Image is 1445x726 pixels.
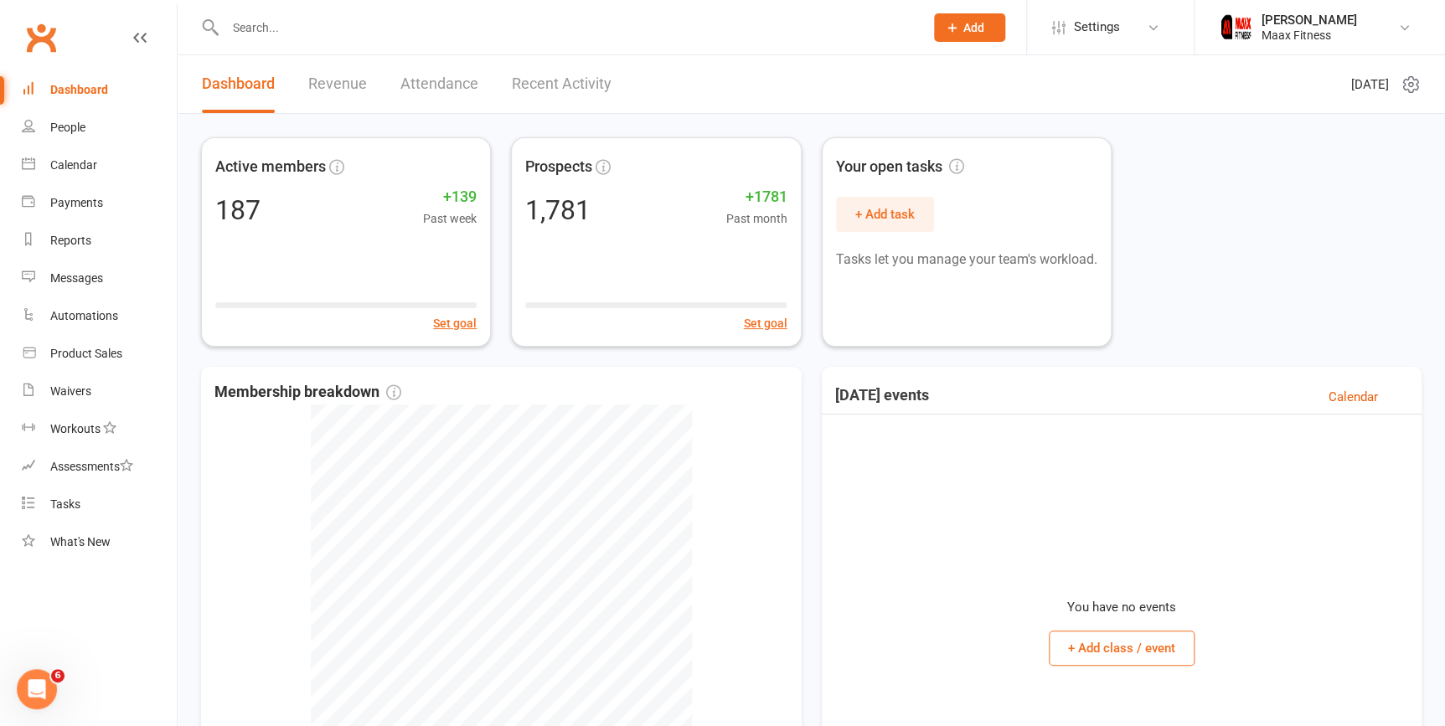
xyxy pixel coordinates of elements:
span: Past week [423,209,477,228]
div: 187 [215,197,261,224]
button: + Add task [836,197,934,232]
div: What's New [50,535,111,548]
div: Automations [50,309,118,322]
div: Product Sales [50,347,122,360]
a: Tasks [22,486,177,523]
div: Reports [50,234,91,247]
span: +1781 [726,185,787,209]
a: What's New [22,523,177,561]
div: Assessments [50,460,133,473]
button: Add [934,13,1005,42]
div: Waivers [50,384,91,398]
a: Waivers [22,373,177,410]
a: Workouts [22,410,177,448]
span: Past month [726,209,787,228]
a: Recent Activity [512,55,612,113]
a: Dashboard [22,71,177,109]
a: Calendar [1329,387,1378,407]
p: Tasks let you manage your team's workload. [836,249,1097,270]
button: Set goal [744,314,787,332]
a: Product Sales [22,335,177,373]
div: Calendar [50,158,97,172]
div: Payments [50,196,103,209]
span: Membership breakdown [214,380,401,404]
a: Attendance [400,55,478,113]
div: Messages [50,271,103,285]
a: Dashboard [202,55,275,113]
div: Tasks [50,497,80,511]
span: +139 [423,185,477,209]
a: Clubworx [20,17,62,59]
button: + Add class / event [1049,631,1195,666]
span: Your open tasks [836,155,964,179]
span: [DATE] [1351,75,1389,95]
a: Revenue [308,55,367,113]
a: Reports [22,222,177,260]
span: Prospects [525,155,592,179]
iframe: Intercom live chat [17,669,57,709]
a: People [22,109,177,147]
div: People [50,121,85,134]
a: Payments [22,184,177,222]
div: 1,781 [525,197,591,224]
div: Dashboard [50,83,108,96]
a: Messages [22,260,177,297]
span: Add [963,21,984,34]
span: Active members [215,155,326,179]
p: You have no events [1067,597,1176,617]
button: Set goal [433,314,477,332]
h3: [DATE] events [835,387,929,407]
div: Workouts [50,422,101,435]
div: [PERSON_NAME] [1262,13,1357,28]
span: Settings [1074,8,1120,46]
img: thumb_image1759205071.png [1220,11,1253,44]
input: Search... [220,16,912,39]
a: Assessments [22,448,177,486]
span: 6 [51,669,65,682]
a: Automations [22,297,177,335]
div: Maax Fitness [1262,28,1357,43]
a: Calendar [22,147,177,184]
